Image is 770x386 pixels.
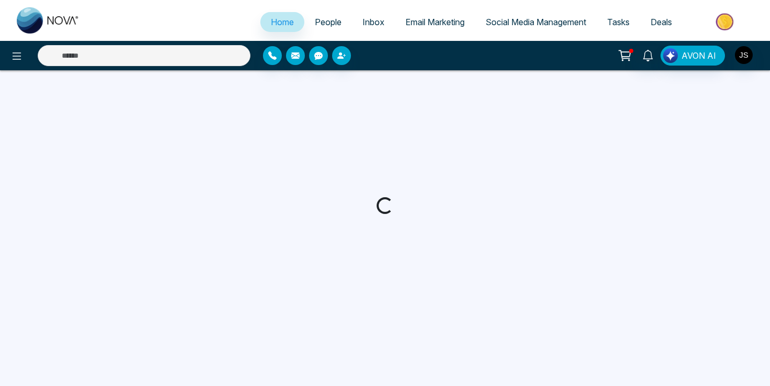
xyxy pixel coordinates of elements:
img: User Avatar [735,46,753,64]
span: AVON AI [681,49,716,62]
a: Inbox [352,12,395,32]
button: AVON AI [661,46,725,66]
span: Social Media Management [486,17,586,27]
a: Deals [640,12,683,32]
span: Email Marketing [405,17,465,27]
span: Inbox [362,17,384,27]
span: Tasks [607,17,630,27]
a: Tasks [597,12,640,32]
img: Nova CRM Logo [17,7,80,34]
img: Market-place.gif [688,10,764,34]
span: Deals [651,17,672,27]
img: Lead Flow [663,48,678,63]
a: Social Media Management [475,12,597,32]
a: Home [260,12,304,32]
span: Home [271,17,294,27]
a: People [304,12,352,32]
span: People [315,17,342,27]
a: Email Marketing [395,12,475,32]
